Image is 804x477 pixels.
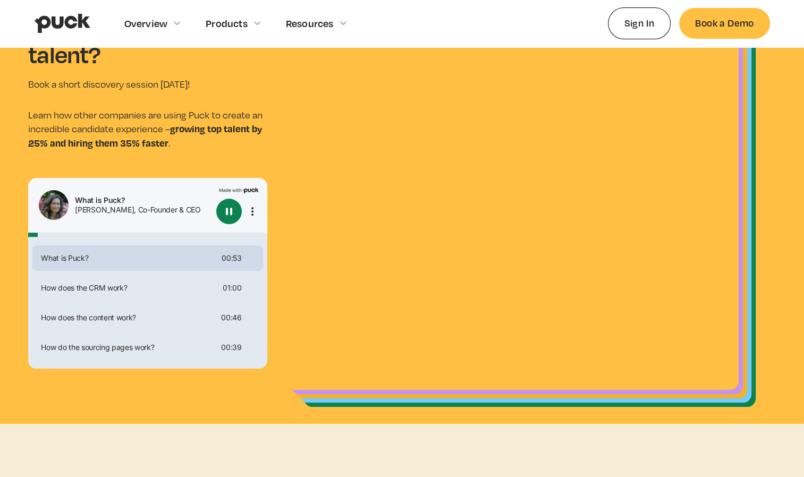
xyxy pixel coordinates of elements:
[39,190,69,220] img: Tali Rapaport headshot
[219,186,259,193] img: Made with Puck
[28,122,262,149] strong: growing top talent by 25% and hiring them 35% faster
[75,206,211,214] div: [PERSON_NAME], Co-Founder & CEO
[32,245,263,271] div: What is Puck?00:53More options
[28,108,267,150] p: Learn how other companies are using Puck to create an incredible candidate experience – .
[222,254,241,262] div: 00:53
[37,284,218,292] div: How does the CRM work?
[608,7,671,39] a: Sign In
[216,199,242,224] button: Pause
[679,8,769,38] a: Book a Demo
[206,18,248,29] div: Products
[37,254,217,262] div: What is Puck?
[28,21,262,65] h1: Trouble hiring quality talent?
[32,275,263,301] div: How does the CRM work?01:00More options
[32,335,263,360] div: How do the sourcing pages work?00:39More options
[28,78,267,91] p: Book a short discovery session [DATE]!
[246,205,259,218] button: More options
[223,284,241,292] div: 01:00
[124,18,168,29] div: Overview
[37,314,217,321] div: How does the content work?
[32,305,263,330] div: How does the content work?00:46More options
[221,344,241,351] div: 00:39
[75,197,211,204] div: What is Puck?
[221,314,241,321] div: 00:46
[37,344,217,351] div: How do the sourcing pages work?
[286,18,334,29] div: Resources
